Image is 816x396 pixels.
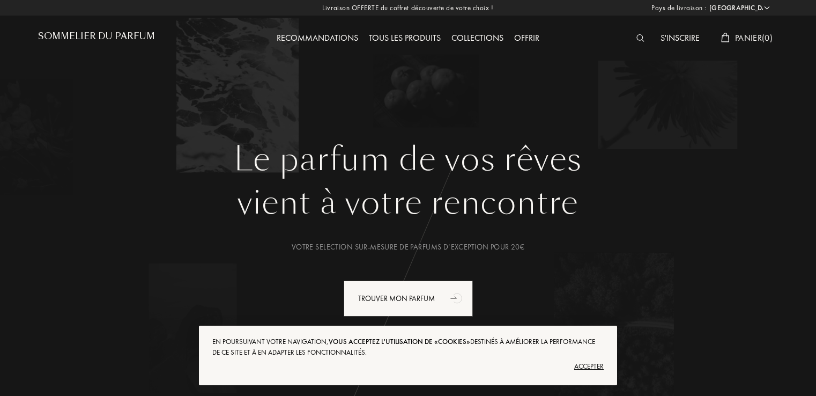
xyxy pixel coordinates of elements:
[446,32,509,46] div: Collections
[271,32,364,43] a: Recommandations
[447,287,468,309] div: animation
[509,32,545,43] a: Offrir
[46,241,770,253] div: Votre selection sur-mesure de parfums d’exception pour 20€
[509,32,545,46] div: Offrir
[364,32,446,43] a: Tous les produits
[655,32,705,46] div: S'inscrire
[721,33,730,42] img: cart_white.svg
[271,32,364,46] div: Recommandations
[46,140,770,179] h1: Le parfum de vos rêves
[344,281,473,317] div: Trouver mon parfum
[636,34,644,42] img: search_icn_white.svg
[364,32,446,46] div: Tous les produits
[651,3,707,13] span: Pays de livraison :
[336,281,481,317] a: Trouver mon parfumanimation
[446,32,509,43] a: Collections
[212,336,604,358] div: En poursuivant votre navigation, destinés à améliorer la performance de ce site et à en adapter l...
[735,32,773,43] span: Panier ( 0 )
[46,179,770,227] div: vient à votre rencontre
[212,358,604,375] div: Accepter
[38,31,155,41] h1: Sommelier du Parfum
[38,31,155,46] a: Sommelier du Parfum
[655,32,705,43] a: S'inscrire
[329,337,470,346] span: vous acceptez l'utilisation de «cookies»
